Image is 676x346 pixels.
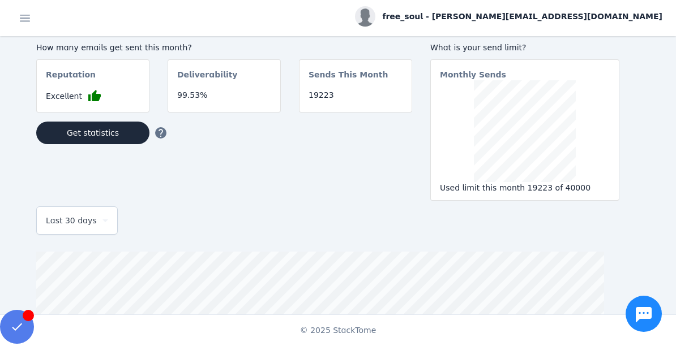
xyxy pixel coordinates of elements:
[46,90,82,102] span: Excellent
[355,6,662,27] button: free_soul - [PERSON_NAME][EMAIL_ADDRESS][DOMAIN_NAME]
[67,129,119,137] span: Get statistics
[430,42,619,54] div: What is your send limit?
[355,6,375,27] img: profile.jpg
[36,42,412,54] div: How many emails get sent this month?
[300,325,376,336] span: © 2025 StackTome
[440,69,506,80] mat-card-subtitle: Monthly Sends
[309,69,388,89] mat-card-subtitle: Sends This Month
[46,69,96,89] mat-card-subtitle: Reputation
[440,182,610,194] div: Used limit this month 19223 of 40000
[36,122,149,144] button: Get statistics
[300,89,412,110] mat-card-content: 19223
[177,69,238,89] mat-card-subtitle: Deliverability
[177,89,271,101] div: 99.53%
[382,11,662,23] span: free_soul - [PERSON_NAME][EMAIL_ADDRESS][DOMAIN_NAME]
[46,214,97,227] span: Last 30 days
[88,89,101,103] mat-icon: thumb_up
